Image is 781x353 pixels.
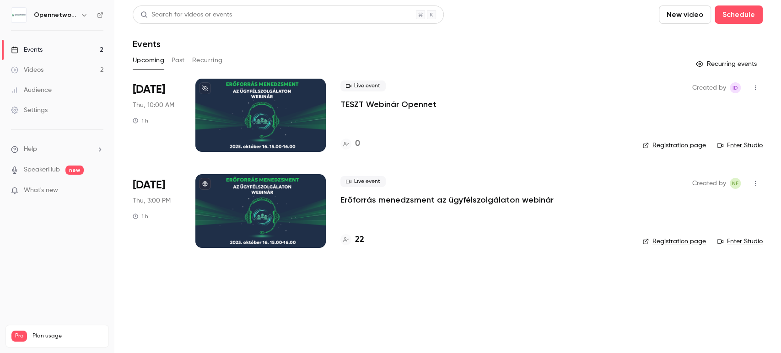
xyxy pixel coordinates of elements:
[133,79,181,152] div: Oct 9 Thu, 10:00 AM (Europe/Budapest)
[133,196,171,205] span: Thu, 3:00 PM
[11,45,43,54] div: Events
[692,178,726,189] span: Created by
[715,5,763,24] button: Schedule
[11,331,27,342] span: Pro
[717,141,763,150] a: Enter Studio
[340,176,386,187] span: Live event
[11,144,103,154] li: help-dropdown-opener
[642,237,706,246] a: Registration page
[692,82,726,93] span: Created by
[24,186,58,195] span: What's new
[717,237,763,246] a: Enter Studio
[340,194,554,205] a: Erőforrás menedzsment az ügyfélszolgálaton webinár
[659,5,711,24] button: New video
[133,213,148,220] div: 1 h
[11,65,43,75] div: Videos
[11,106,48,115] div: Settings
[642,141,706,150] a: Registration page
[34,11,77,20] h6: Opennetworks Kft.
[24,144,37,154] span: Help
[732,178,738,189] span: NF
[730,82,741,93] span: Istvan Dobo
[340,138,360,150] a: 0
[355,234,364,246] h4: 22
[340,80,386,91] span: Live event
[65,166,84,175] span: new
[730,178,741,189] span: Nóra Faragó
[24,165,60,175] a: SpeakerHub
[733,82,738,93] span: ID
[692,57,763,71] button: Recurring events
[340,234,364,246] a: 22
[11,86,52,95] div: Audience
[133,38,161,49] h1: Events
[133,82,165,97] span: [DATE]
[355,138,360,150] h4: 0
[133,101,174,110] span: Thu, 10:00 AM
[133,117,148,124] div: 1 h
[133,178,165,193] span: [DATE]
[192,53,223,68] button: Recurring
[172,53,185,68] button: Past
[133,53,164,68] button: Upcoming
[32,332,103,340] span: Plan usage
[133,174,181,247] div: Oct 16 Thu, 3:00 PM (Europe/Budapest)
[340,99,436,110] a: TESZT Webinár Opennet
[92,187,103,195] iframe: Noticeable Trigger
[11,8,26,22] img: Opennetworks Kft.
[140,10,232,20] div: Search for videos or events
